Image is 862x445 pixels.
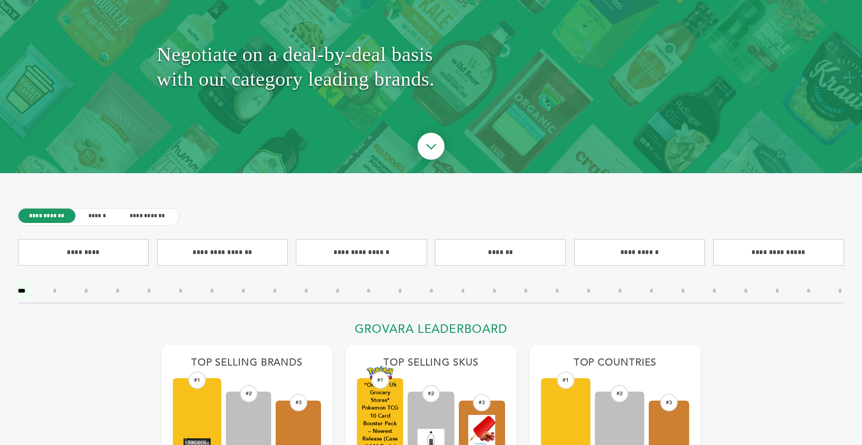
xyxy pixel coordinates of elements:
[407,124,455,171] img: ourBrandsHeroArrow.png
[162,322,700,341] h2: Grovara Leaderboard
[371,371,389,389] div: #1
[660,394,678,411] div: #3
[473,394,491,411] div: #3
[367,366,394,380] img: *Only for US Grocery Stores* Pokemon TCG 10 Card Booster Pack – Newest Release (Case of 144 Packs...
[189,371,206,389] div: #1
[240,385,257,402] div: #2
[541,357,689,374] h2: Top Countries
[173,357,321,374] h2: Top Selling Brands
[611,385,629,402] div: #2
[422,385,440,402] div: #2
[557,371,575,389] div: #1
[290,394,307,411] div: #3
[357,357,505,374] h2: Top Selling SKUs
